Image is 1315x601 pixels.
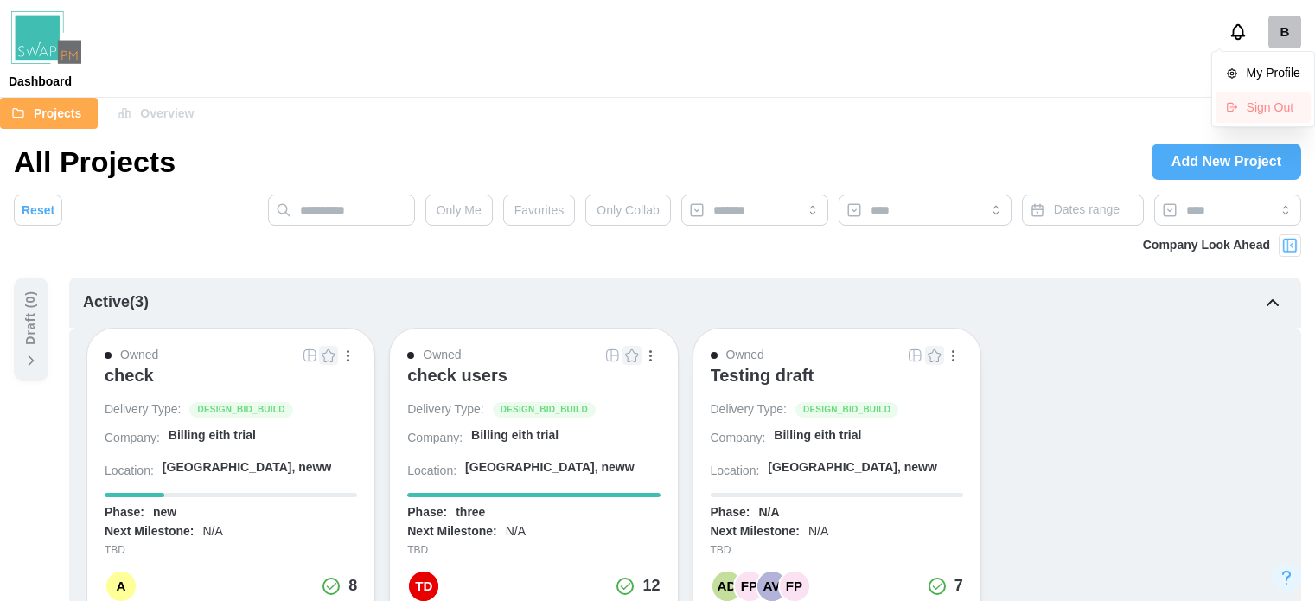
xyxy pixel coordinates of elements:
[506,523,526,540] div: N/A
[106,572,136,601] div: A
[437,195,482,225] span: Only Me
[711,542,963,559] div: TBD
[726,346,764,365] div: Owned
[163,459,332,476] div: [GEOGRAPHIC_DATA], neww
[711,365,814,386] div: Testing draft
[1268,16,1301,48] div: B
[711,401,787,419] div: Delivery Type:
[780,572,809,601] div: FP
[711,523,800,540] div: Next Milestone:
[465,459,635,476] div: [GEOGRAPHIC_DATA], neww
[803,403,890,417] span: DESIGN_BID_BUILD
[642,574,660,598] div: 12
[300,346,319,365] a: Open Project Grid
[768,459,937,476] div: [GEOGRAPHIC_DATA], neww
[757,572,787,601] div: AV
[22,195,54,225] span: Reset
[774,427,861,444] div: Billing eith trial
[11,11,81,64] img: Swap PM Logo
[105,523,194,540] div: Next Milestone:
[758,504,779,521] div: N/A
[1247,100,1300,114] div: Sign Out
[1247,64,1300,83] div: My Profile
[1223,17,1253,47] button: Notifications
[14,143,176,181] h1: All Projects
[105,430,160,447] div: Company:
[153,504,176,521] div: new
[423,346,461,365] div: Owned
[9,75,72,87] div: Dashboard
[348,574,357,598] div: 8
[105,401,181,419] div: Delivery Type:
[711,504,750,521] div: Phase:
[105,365,154,386] div: check
[1211,51,1315,127] div: billingcheck2
[603,346,622,365] a: Open Project Grid
[735,572,764,601] div: FP
[202,523,222,540] div: N/A
[954,574,963,598] div: 7
[606,348,620,362] img: Grid Icon
[140,99,194,128] span: Overview
[169,427,256,444] div: Billing eith trial
[909,348,922,362] img: Grid Icon
[407,523,496,540] div: Next Milestone:
[22,291,41,345] div: Draft ( 0 )
[1171,144,1281,179] span: Add New Project
[105,542,357,559] div: TBD
[120,346,158,365] div: Owned
[407,463,456,480] div: Location:
[471,427,559,444] div: Billing eith trial
[407,504,447,521] div: Phase:
[105,504,144,521] div: Phase:
[407,542,660,559] div: TBD
[407,430,463,447] div: Company:
[409,572,438,601] div: TD
[34,99,81,128] span: Projects
[407,365,507,386] div: check users
[105,463,154,480] div: Location:
[1054,202,1120,216] span: Dates range
[906,346,925,365] a: Open Project Grid
[407,401,483,419] div: Delivery Type:
[711,430,766,447] div: Company:
[83,291,149,315] div: Active ( 3 )
[197,403,284,417] span: DESIGN_BID_BUILD
[303,348,316,362] img: Grid Icon
[456,504,485,521] div: three
[1143,236,1270,255] div: Company Look Ahead
[597,195,659,225] span: Only Collab
[808,523,828,540] div: N/A
[712,572,742,601] div: AD
[501,403,588,417] span: DESIGN_BID_BUILD
[1268,16,1301,48] a: billingcheck2
[514,195,565,225] span: Favorites
[711,463,760,480] div: Location:
[1281,237,1299,254] img: Project Look Ahead Button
